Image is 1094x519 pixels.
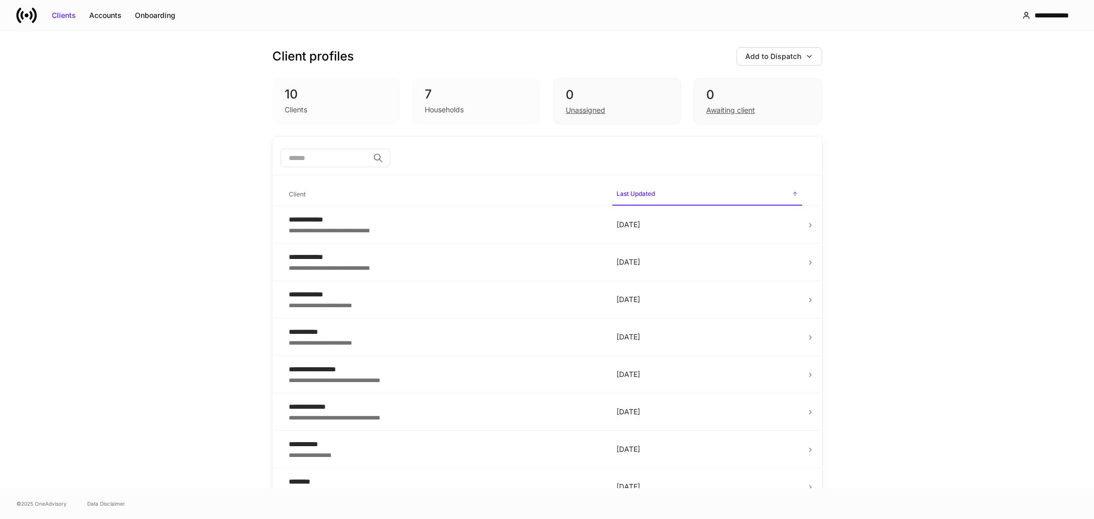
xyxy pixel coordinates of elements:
button: Accounts [83,7,128,24]
h6: Client [289,189,306,199]
h6: Last Updated [616,189,655,198]
button: Add to Dispatch [737,47,822,66]
div: Clients [285,105,307,115]
p: [DATE] [616,332,798,342]
p: [DATE] [616,482,798,492]
div: 0 [566,87,668,103]
span: © 2025 OneAdvisory [16,500,67,508]
h3: Client profiles [272,48,354,65]
span: Client [285,184,604,205]
button: Clients [45,7,83,24]
p: [DATE] [616,444,798,454]
div: 0 [706,87,809,103]
div: 10 [285,86,388,103]
button: Onboarding [128,7,182,24]
div: Accounts [89,10,122,21]
div: 7 [425,86,528,103]
p: [DATE] [616,407,798,417]
p: [DATE] [616,219,798,230]
p: [DATE] [616,294,798,305]
p: [DATE] [616,257,798,267]
div: Awaiting client [706,105,755,115]
div: Households [425,105,464,115]
a: Data Disclaimer [87,500,125,508]
p: [DATE] [616,369,798,380]
span: Last Updated [612,184,802,206]
div: 0Awaiting client [693,78,822,124]
div: Clients [52,10,76,21]
div: 0Unassigned [553,78,681,124]
div: Onboarding [135,10,175,21]
div: Unassigned [566,105,605,115]
div: Add to Dispatch [745,51,801,62]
